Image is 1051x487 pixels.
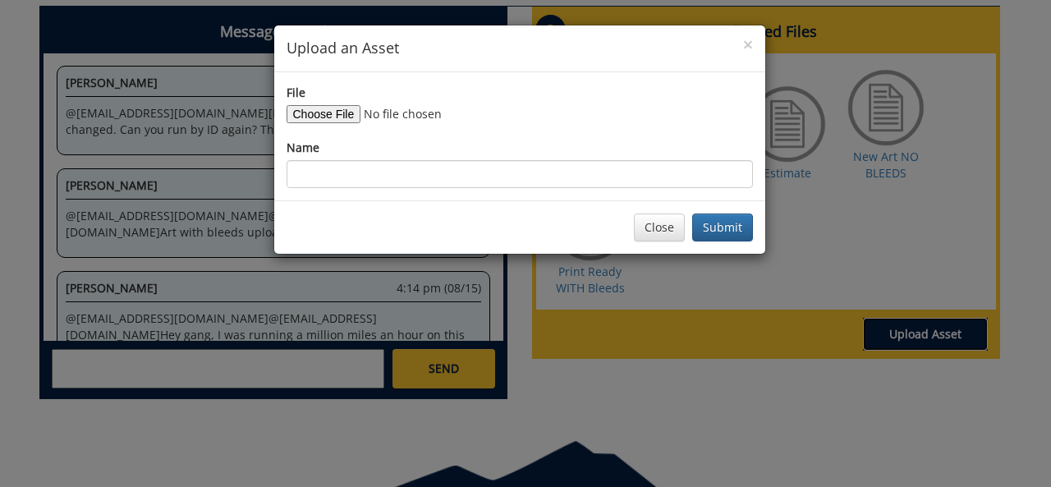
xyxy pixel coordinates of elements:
[287,140,319,156] label: Name
[743,33,753,56] span: ×
[287,85,305,101] label: File
[743,36,753,53] button: Close
[287,38,753,59] h4: Upload an Asset
[634,214,685,241] button: Close
[692,214,753,241] button: Submit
